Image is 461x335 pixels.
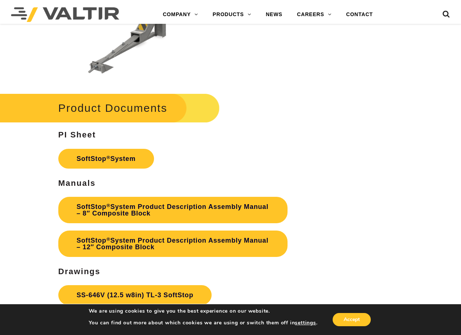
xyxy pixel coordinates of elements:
strong: Drawings [58,267,100,276]
button: settings [295,320,316,326]
strong: Manuals [58,178,96,188]
strong: PI Sheet [58,130,96,139]
sup: ® [106,236,110,242]
img: Valtir [11,7,119,22]
a: SoftStop®System Product Description Assembly Manual – 8″ Composite Block [58,197,288,223]
a: NEWS [259,7,290,22]
sup: ® [106,203,110,208]
a: SoftStop®System Product Description Assembly Manual – 12″ Composite Block [58,231,288,257]
a: SS-646V (12.5 w8in) TL-3 SoftStop [58,285,212,305]
a: PRODUCTS [205,7,259,22]
sup: ® [106,155,110,160]
p: You can find out more about which cookies we are using or switch them off in . [89,320,318,326]
p: We are using cookies to give you the best experience on our website. [89,308,318,314]
a: COMPANY [156,7,205,22]
a: CAREERS [290,7,339,22]
a: CONTACT [339,7,380,22]
a: SoftStop®System [58,149,154,169]
button: Accept [333,313,371,326]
